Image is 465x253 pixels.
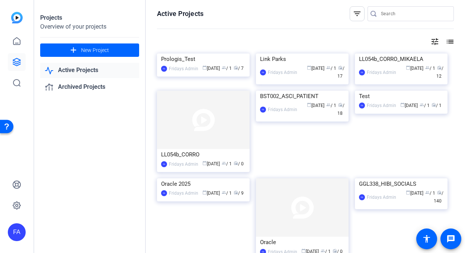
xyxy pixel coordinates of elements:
[307,65,311,70] span: calendar_today
[161,53,246,65] div: Prologis_Test
[234,161,244,166] span: / 0
[436,66,443,79] span: / 12
[234,190,238,195] span: radio
[406,190,410,195] span: calendar_today
[268,69,297,76] div: Fridays Admin
[425,66,435,71] span: / 1
[437,190,442,195] span: radio
[234,161,238,165] span: radio
[161,149,246,160] div: LL054b_CORRO
[260,69,266,75] div: FA
[222,161,232,166] span: / 1
[301,249,306,253] span: calendar_today
[234,65,238,70] span: radio
[307,66,324,71] span: [DATE]
[359,194,365,200] div: FA
[437,65,442,70] span: radio
[202,191,220,196] span: [DATE]
[321,249,325,253] span: group
[420,103,430,108] span: / 1
[260,53,344,65] div: Link Parks
[161,161,167,167] div: FA
[81,46,109,54] span: New Project
[260,237,344,248] div: Oracle
[326,103,331,107] span: group
[222,65,226,70] span: group
[430,37,439,46] mat-icon: tune
[406,66,423,71] span: [DATE]
[234,191,244,196] span: / 9
[367,102,396,109] div: Fridays Admin
[202,190,207,195] span: calendar_today
[337,66,344,79] span: / 17
[169,65,198,72] div: Fridays Admin
[359,91,443,102] div: Test
[446,234,455,243] mat-icon: message
[40,43,139,57] button: New Project
[425,190,430,195] span: group
[8,223,26,241] div: FA
[400,103,405,107] span: calendar_today
[420,103,424,107] span: group
[326,66,336,71] span: / 1
[260,91,344,102] div: BST002_ASCI_PATIENT
[40,63,139,78] a: Active Projects
[234,66,244,71] span: / 7
[161,190,167,196] div: FA
[40,13,139,22] div: Projects
[307,103,311,107] span: calendar_today
[367,194,396,201] div: Fridays Admin
[338,103,343,107] span: radio
[69,46,78,55] mat-icon: add
[434,191,443,204] span: / 140
[406,65,410,70] span: calendar_today
[359,53,443,65] div: LL054b_CORRO_MIKAELA
[337,103,344,116] span: / 18
[157,9,203,18] h1: Active Projects
[268,106,297,113] div: Fridays Admin
[338,65,343,70] span: radio
[222,66,232,71] span: / 1
[445,37,454,46] mat-icon: list
[326,103,336,108] span: / 1
[202,161,220,166] span: [DATE]
[432,103,436,107] span: radio
[307,103,324,108] span: [DATE]
[260,107,266,113] div: FA
[400,103,418,108] span: [DATE]
[222,161,226,165] span: group
[169,160,198,168] div: Fridays Admin
[222,191,232,196] span: / 1
[422,234,431,243] mat-icon: accessibility
[202,161,207,165] span: calendar_today
[432,103,442,108] span: / 1
[425,65,430,70] span: group
[169,189,198,197] div: Fridays Admin
[40,22,139,31] div: Overview of your projects
[326,65,331,70] span: group
[359,103,365,108] div: FA
[381,9,448,18] input: Search
[353,9,362,18] mat-icon: filter_list
[359,69,365,75] div: FA
[425,191,435,196] span: / 1
[40,80,139,95] a: Archived Projects
[359,178,443,189] div: GGL338_HIBI_SOCIALS
[222,190,226,195] span: group
[161,66,167,72] div: FA
[11,12,23,23] img: blue-gradient.svg
[333,249,337,253] span: radio
[161,178,246,189] div: Oracle 2025
[202,65,207,70] span: calendar_today
[406,191,423,196] span: [DATE]
[202,66,220,71] span: [DATE]
[367,69,396,76] div: Fridays Admin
